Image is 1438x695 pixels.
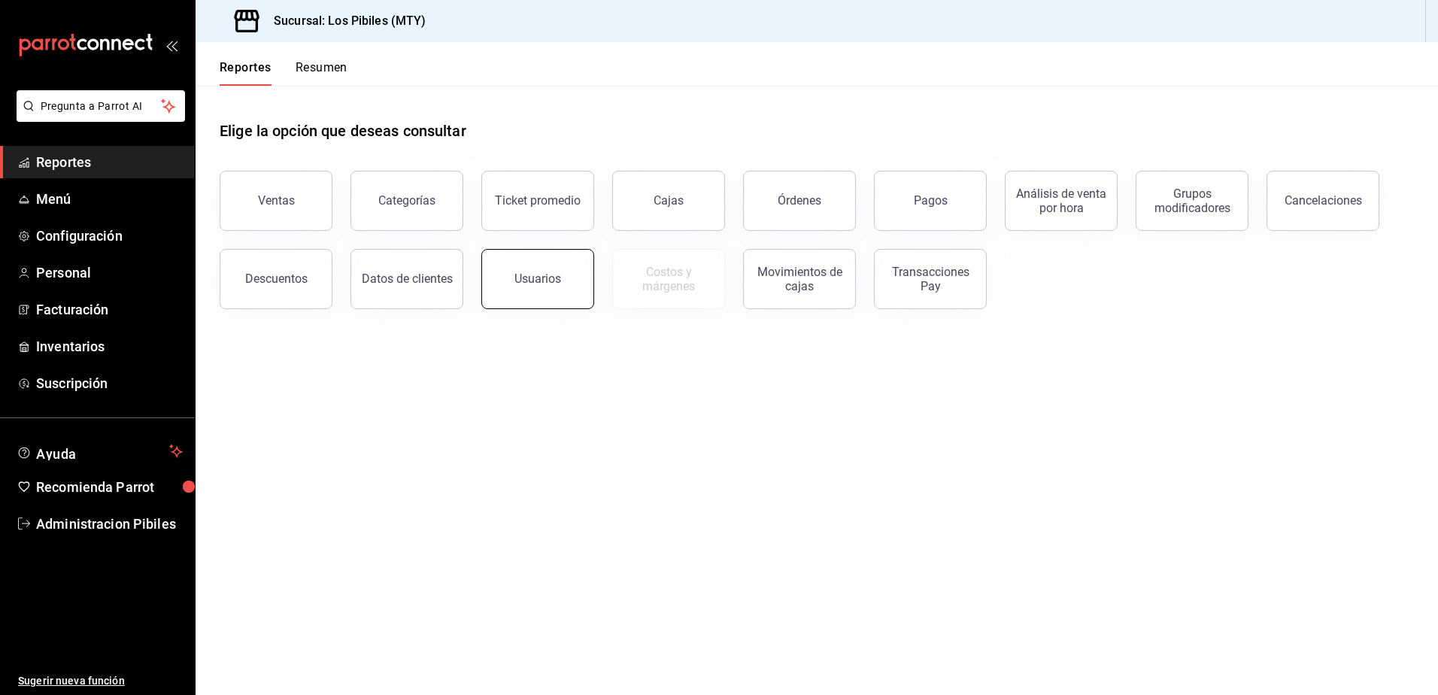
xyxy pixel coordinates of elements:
[514,272,561,286] div: Usuarios
[258,193,295,208] div: Ventas
[220,249,332,309] button: Descuentos
[350,171,463,231] button: Categorías
[1015,187,1108,215] div: Análisis de venta por hora
[36,336,183,357] span: Inventarios
[18,673,183,689] span: Sugerir nueva función
[622,265,715,293] div: Costos y márgenes
[296,60,347,86] button: Resumen
[350,249,463,309] button: Datos de clientes
[36,226,183,246] span: Configuración
[1136,171,1248,231] button: Grupos modificadores
[612,171,725,231] button: Cajas
[220,60,272,86] button: Reportes
[36,299,183,320] span: Facturación
[262,12,426,30] h3: Sucursal: Los Pibiles (MTY)
[36,263,183,283] span: Personal
[36,373,183,393] span: Suscripción
[17,90,185,122] button: Pregunta a Parrot AI
[36,442,163,460] span: Ayuda
[495,193,581,208] div: Ticket promedio
[41,99,162,114] span: Pregunta a Parrot AI
[36,514,183,534] span: Administracion Pibiles
[11,109,185,125] a: Pregunta a Parrot AI
[874,171,987,231] button: Pagos
[165,39,177,51] button: open_drawer_menu
[612,249,725,309] button: Contrata inventarios para ver este reporte
[654,193,684,208] div: Cajas
[245,272,308,286] div: Descuentos
[1285,193,1362,208] div: Cancelaciones
[753,265,846,293] div: Movimientos de cajas
[378,193,435,208] div: Categorías
[362,272,453,286] div: Datos de clientes
[1145,187,1239,215] div: Grupos modificadores
[1267,171,1379,231] button: Cancelaciones
[874,249,987,309] button: Transacciones Pay
[36,189,183,209] span: Menú
[36,477,183,497] span: Recomienda Parrot
[220,60,347,86] div: navigation tabs
[743,249,856,309] button: Movimientos de cajas
[914,193,948,208] div: Pagos
[481,171,594,231] button: Ticket promedio
[220,120,466,142] h1: Elige la opción que deseas consultar
[220,171,332,231] button: Ventas
[36,152,183,172] span: Reportes
[884,265,977,293] div: Transacciones Pay
[743,171,856,231] button: Órdenes
[778,193,821,208] div: Órdenes
[1005,171,1118,231] button: Análisis de venta por hora
[481,249,594,309] button: Usuarios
